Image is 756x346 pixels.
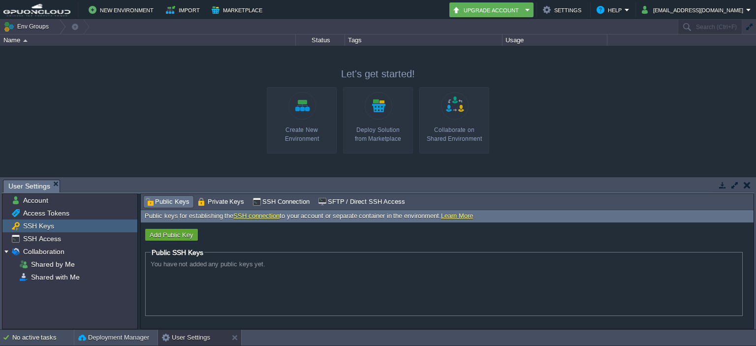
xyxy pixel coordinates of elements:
button: User Settings [162,333,210,343]
span: Private Keys [198,196,245,207]
div: Usage [503,34,607,46]
button: Marketplace [212,4,265,16]
span: You have not added any public keys yet. [151,260,265,268]
button: Settings [543,4,584,16]
div: No active tasks [12,330,74,346]
a: SSH Access [21,234,63,243]
span: User Settings [8,180,50,192]
span: Public SSH Keys [152,249,203,256]
button: Upgrade Account [452,4,522,16]
div: Name [1,34,295,46]
div: Collaborate on Shared Environment [422,126,486,143]
a: Deploy Solutionfrom Marketplace [343,87,413,154]
div: Deploy Solution from Marketplace [346,126,410,143]
button: Deployment Manager [78,333,149,343]
div: Status [296,34,345,46]
a: Shared with Me [29,273,81,282]
a: SSH Keys [21,221,56,230]
button: Add Public Key [147,230,196,239]
a: Collaboration [21,247,66,256]
a: Collaborate onShared Environment [419,87,489,154]
div: Public keys for establishing the to your account or separate container in the environment. [141,210,754,222]
a: Shared by Me [29,260,76,269]
button: [EMAIL_ADDRESS][DOMAIN_NAME] [642,4,746,16]
span: SSH Connection [252,196,310,207]
button: Import [166,4,203,16]
div: Tags [346,34,502,46]
div: Create New Environment [270,126,334,143]
img: GPUonCLOUD [3,4,70,16]
a: SSH connection [233,212,280,220]
button: New Environment [89,4,157,16]
button: Help [597,4,625,16]
span: SFTP / Direct SSH Access [318,196,405,207]
img: AMDAwAAAACH5BAEAAAAALAAAAAABAAEAAAICRAEAOw== [23,39,28,42]
a: Learn More [441,212,473,220]
span: Public Keys [145,196,189,207]
button: Env Groups [3,20,52,33]
a: Create New Environment [267,87,337,154]
a: Account [21,196,50,205]
a: Access Tokens [21,209,71,218]
p: Let's get started! [267,67,489,81]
